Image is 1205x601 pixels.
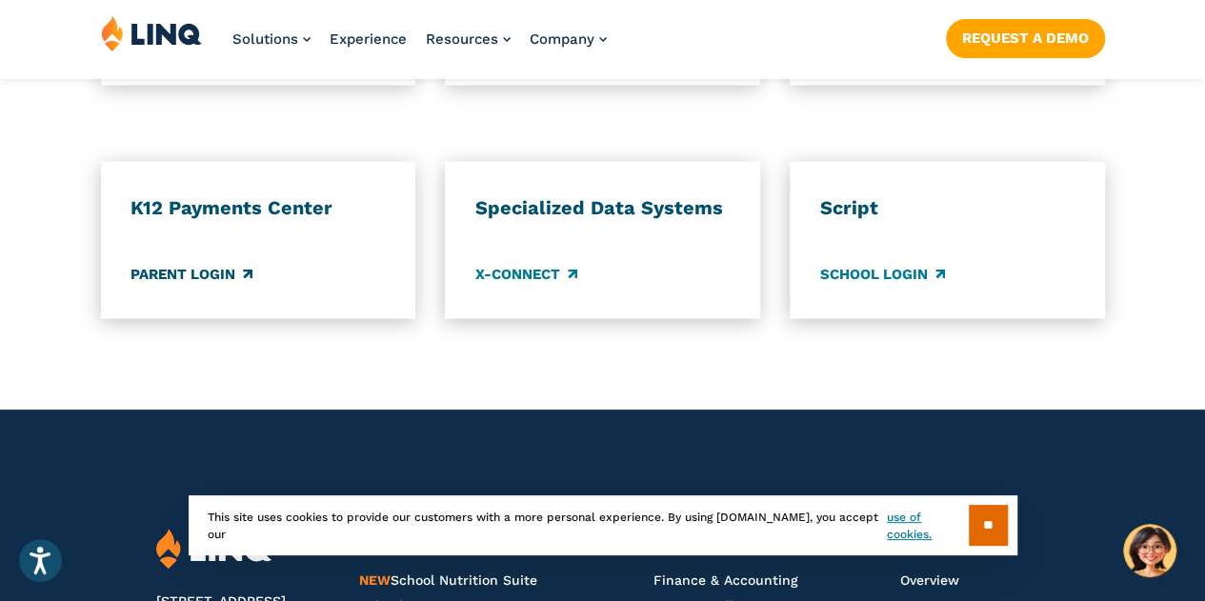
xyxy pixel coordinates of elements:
a: Resources [426,30,511,48]
a: Experience [330,30,407,48]
a: Solutions [232,30,311,48]
a: NEWSchool Nutrition Suite [359,572,537,588]
a: X-Connect [475,263,577,284]
a: Overview [899,572,958,588]
span: NEW [359,572,391,588]
a: Request a Demo [946,19,1105,57]
a: Finance & Accounting [653,572,798,588]
a: Company [530,30,607,48]
a: use of cookies. [887,509,968,543]
nav: Primary Navigation [232,15,607,78]
span: Resources [426,30,498,48]
h3: Specialized Data Systems [475,195,730,220]
h3: Script [820,195,1074,220]
img: LINQ | K‑12 Software [101,15,202,51]
h3: K12 Payments Center [131,195,385,220]
button: Hello, have a question? Let’s chat. [1123,524,1176,577]
span: School Nutrition Suite [359,572,537,588]
a: School Login [820,263,945,284]
nav: Button Navigation [946,15,1105,57]
span: Company [530,30,594,48]
a: Parent Login [131,263,252,284]
div: This site uses cookies to provide our customers with a more personal experience. By using [DOMAIN... [189,495,1017,555]
span: Solutions [232,30,298,48]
